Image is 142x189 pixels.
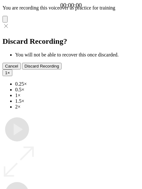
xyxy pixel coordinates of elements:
li: 1.5× [15,98,139,104]
button: 1× [3,69,12,76]
span: 1 [5,70,7,75]
h2: Discard Recording? [3,37,139,46]
a: 00:00:00 [60,2,82,9]
li: 1× [15,93,139,98]
button: Discard Recording [22,63,62,69]
button: Cancel [3,63,21,69]
p: You are recording this voiceover as practice for training [3,5,139,11]
li: 2× [15,104,139,110]
li: You will not be able to recover this once discarded. [15,52,139,58]
li: 0.25× [15,81,139,87]
li: 0.5× [15,87,139,93]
